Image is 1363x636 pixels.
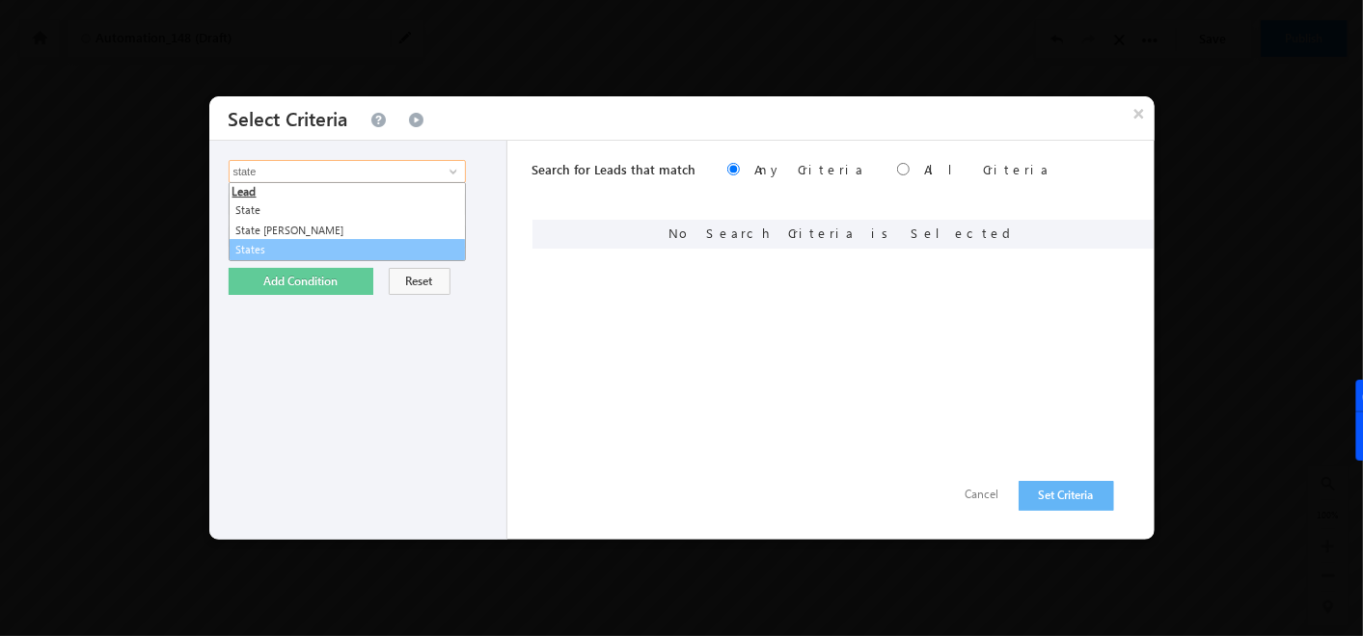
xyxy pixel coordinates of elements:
label: Any Criteria [755,161,866,177]
a: States [229,239,466,261]
button: Cancel [946,481,1019,509]
input: Type to Search [229,160,466,183]
span: Search for Leads that match [532,161,696,177]
h3: Select Criteria [229,96,348,140]
a: State [PERSON_NAME] [230,221,465,241]
button: Add Condition [229,268,373,295]
a: Show All Items [439,162,463,181]
a: State [230,200,465,221]
li: Lead [230,183,465,200]
label: All Criteria [925,161,1051,177]
button: Set Criteria [1019,481,1114,511]
button: Reset [389,268,450,295]
button: × [1124,96,1155,130]
div: No Search Criteria is Selected [532,220,1155,249]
